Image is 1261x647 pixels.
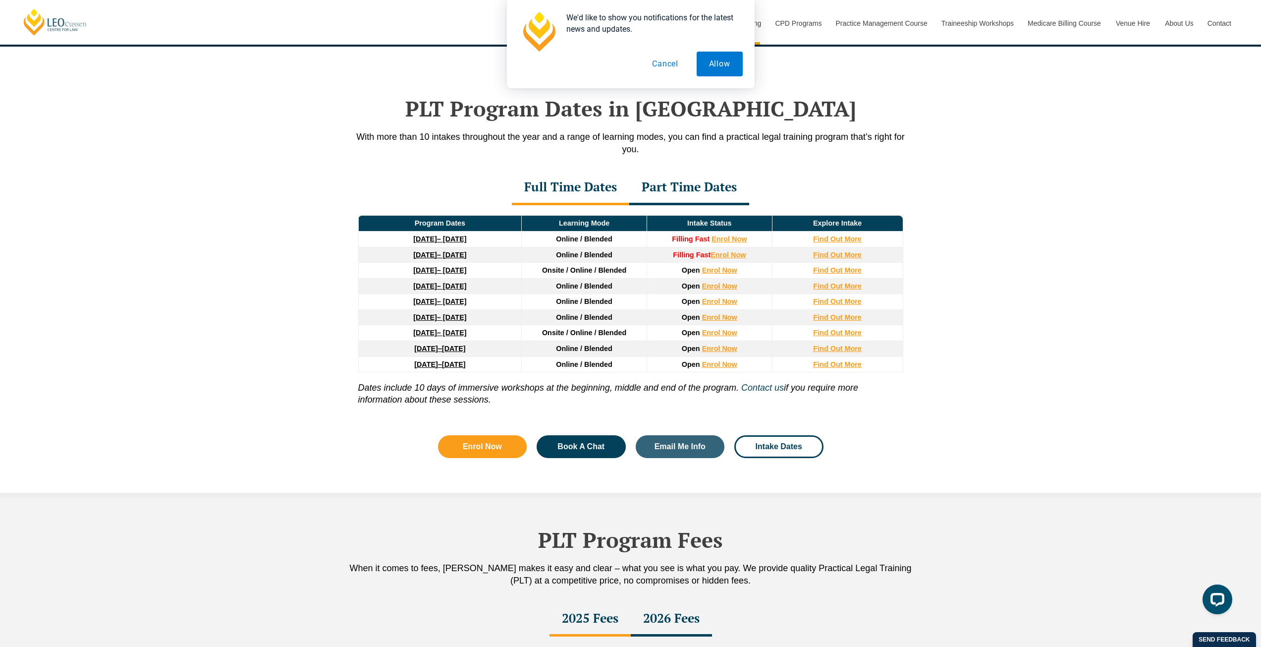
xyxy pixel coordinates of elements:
[438,435,527,458] a: Enrol Now
[348,131,913,156] p: With more than 10 intakes throughout the year and a range of learning modes, you can find a pract...
[682,329,700,337] span: Open
[682,345,700,353] span: Open
[348,562,913,587] p: When it comes to fees, [PERSON_NAME] makes it easy and clear – what you see is what you pay. We p...
[413,251,437,259] strong: [DATE]
[640,52,691,76] button: Cancel
[813,345,862,353] a: Find Out More
[542,329,626,337] span: Onsite / Online / Blended
[413,313,466,321] a: [DATE]– [DATE]
[813,313,862,321] a: Find Out More
[629,171,749,205] div: Part Time Dates
[442,345,466,353] span: [DATE]
[556,235,612,243] span: Online / Blended
[414,345,438,353] strong: [DATE]
[358,383,739,393] i: Dates include 10 days of immersive workshops at the beginning, middle and end of the program.
[1195,581,1236,622] iframe: LiveChat chat widget
[413,329,466,337] a: [DATE]– [DATE]
[414,345,465,353] a: [DATE]–[DATE]
[558,12,743,35] div: We'd like to show you notifications for the latest news and updates.
[711,251,746,259] a: Enrol Now
[772,216,903,232] td: Explore Intake
[702,345,737,353] a: Enrol Now
[682,360,700,368] span: Open
[655,443,706,451] span: Email Me Info
[682,297,700,305] span: Open
[682,266,700,274] span: Open
[636,435,725,458] a: Email Me Info
[413,329,437,337] strong: [DATE]
[413,235,466,243] a: [DATE]– [DATE]
[712,235,747,243] a: Enrol Now
[358,372,903,406] p: if you require more information about these sessions.
[702,313,737,321] a: Enrol Now
[413,297,437,305] strong: [DATE]
[631,602,712,637] div: 2026 Fees
[413,297,466,305] a: [DATE]– [DATE]
[557,443,604,451] span: Book A Chat
[413,266,466,274] a: [DATE]– [DATE]
[413,313,437,321] strong: [DATE]
[519,12,558,52] img: notification icon
[348,528,913,552] h2: PLT Program Fees
[682,313,700,321] span: Open
[556,313,612,321] span: Online / Blended
[413,282,437,290] strong: [DATE]
[413,251,466,259] a: [DATE]– [DATE]
[413,282,466,290] a: [DATE]– [DATE]
[556,251,612,259] span: Online / Blended
[702,297,737,305] a: Enrol Now
[537,435,626,458] a: Book A Chat
[414,360,438,368] strong: [DATE]
[414,360,465,368] a: [DATE]–[DATE]
[702,266,737,274] a: Enrol Now
[348,96,913,121] h2: PLT Program Dates in [GEOGRAPHIC_DATA]
[549,602,631,637] div: 2025 Fees
[358,216,522,232] td: Program Dates
[702,329,737,337] a: Enrol Now
[813,266,862,274] a: Find Out More
[463,443,502,451] span: Enrol Now
[556,297,612,305] span: Online / Blended
[702,282,737,290] a: Enrol Now
[522,216,647,232] td: Learning Mode
[672,235,710,243] strong: Filling Fast
[813,329,862,337] a: Find Out More
[556,282,612,290] span: Online / Blended
[813,251,862,259] a: Find Out More
[542,266,626,274] span: Onsite / Online / Blended
[682,282,700,290] span: Open
[734,435,823,458] a: Intake Dates
[556,360,612,368] span: Online / Blended
[813,297,862,305] a: Find Out More
[647,216,772,232] td: Intake Status
[702,360,737,368] a: Enrol Now
[697,52,743,76] button: Allow
[413,235,437,243] strong: [DATE]
[673,251,711,259] strong: Filling Fast
[512,171,629,205] div: Full Time Dates
[813,235,862,243] a: Find Out More
[813,360,862,368] a: Find Out More
[813,282,862,290] a: Find Out More
[741,383,784,393] a: Contact us
[442,360,466,368] span: [DATE]
[413,266,437,274] strong: [DATE]
[556,345,612,353] span: Online / Blended
[756,443,802,451] span: Intake Dates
